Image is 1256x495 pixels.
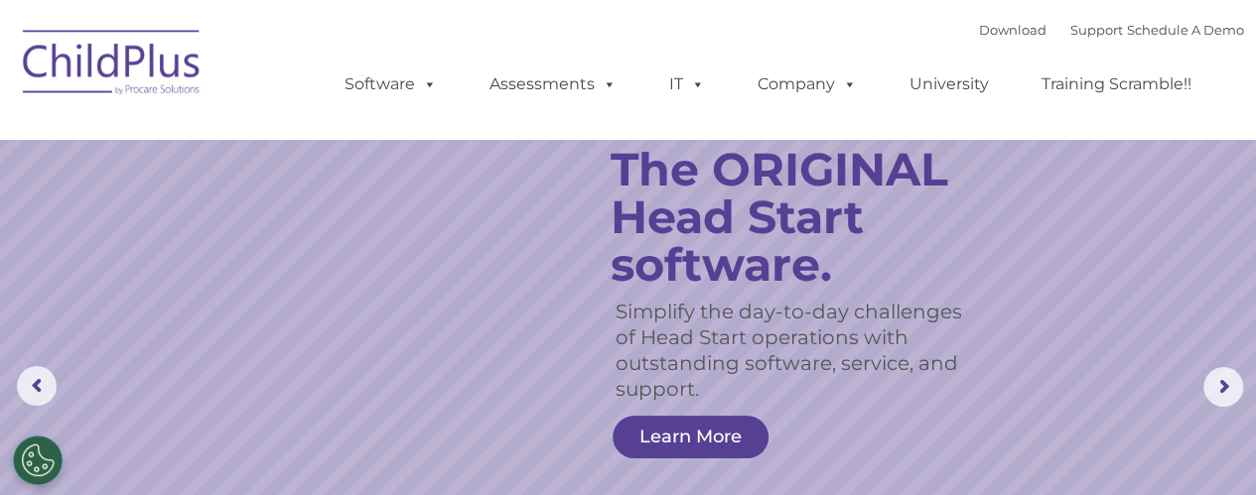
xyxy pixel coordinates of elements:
span: Last name [276,131,337,146]
rs-layer: The ORIGINAL Head Start software. [611,146,1003,289]
a: Support [1070,22,1123,38]
rs-layer: Simplify the day-to-day challenges of Head Start operations with outstanding software, service, a... [616,299,983,402]
a: Training Scramble!! [1022,64,1211,104]
span: Phone number [276,212,360,227]
a: Company [738,64,877,104]
a: University [890,64,1009,104]
a: Download [979,22,1047,38]
font: | [979,22,1244,38]
a: Schedule A Demo [1127,22,1244,38]
a: Assessments [470,64,636,104]
a: Software [325,64,457,104]
iframe: Chat Widget [931,281,1256,495]
a: IT [649,64,725,104]
img: ChildPlus by Procare Solutions [13,16,211,115]
a: Learn More [613,416,768,458]
button: Cookies Settings [13,435,63,485]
